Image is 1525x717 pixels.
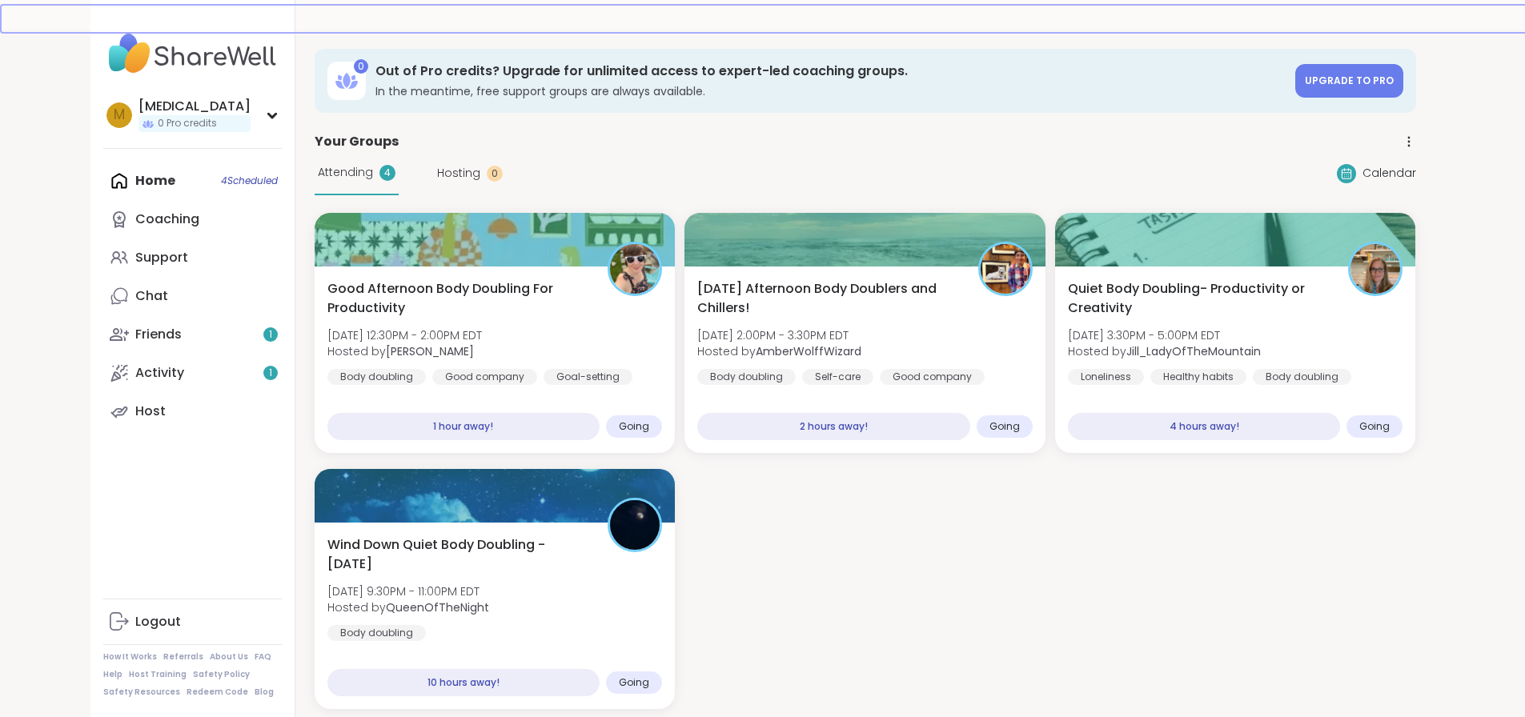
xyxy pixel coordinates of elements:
[318,164,373,181] span: Attending
[103,651,157,663] a: How It Works
[114,105,125,126] span: M
[981,244,1030,294] img: AmberWolffWizard
[697,413,970,440] div: 2 hours away!
[1068,279,1331,318] span: Quiet Body Doubling- Productivity or Creativity
[756,343,861,359] b: AmberWolffWizard
[135,287,168,305] div: Chat
[103,603,282,641] a: Logout
[327,327,482,343] span: [DATE] 12:30PM - 2:00PM EDT
[619,676,649,689] span: Going
[1305,74,1394,87] span: Upgrade to Pro
[327,343,482,359] span: Hosted by
[135,210,199,228] div: Coaching
[103,315,282,354] a: Friends1
[487,166,503,182] div: 0
[135,613,181,631] div: Logout
[437,165,480,182] span: Hosting
[255,687,274,698] a: Blog
[103,238,282,277] a: Support
[255,651,271,663] a: FAQ
[1068,343,1261,359] span: Hosted by
[880,369,985,385] div: Good company
[432,369,537,385] div: Good company
[193,669,250,680] a: Safety Policy
[1068,413,1341,440] div: 4 hours away!
[697,343,861,359] span: Hosted by
[1359,420,1390,433] span: Going
[103,354,282,392] a: Activity1
[1362,165,1416,182] span: Calendar
[989,420,1020,433] span: Going
[544,369,632,385] div: Goal-setting
[175,212,188,225] iframe: Spotlight
[1295,64,1403,98] a: Upgrade to Pro
[1068,369,1144,385] div: Loneliness
[315,132,399,151] span: Your Groups
[610,500,660,550] img: QueenOfTheNight
[210,651,248,663] a: About Us
[269,367,272,380] span: 1
[158,117,217,130] span: 0 Pro credits
[103,392,282,431] a: Host
[327,369,426,385] div: Body doubling
[103,687,180,698] a: Safety Resources
[697,279,961,318] span: [DATE] Afternoon Body Doublers and Chillers!
[138,98,251,115] div: [MEDICAL_DATA]
[187,687,248,698] a: Redeem Code
[1068,327,1261,343] span: [DATE] 3:30PM - 5:00PM EDT
[619,420,649,433] span: Going
[375,62,1286,80] h3: Out of Pro credits? Upgrade for unlimited access to expert-led coaching groups.
[327,669,600,696] div: 10 hours away!
[697,327,861,343] span: [DATE] 2:00PM - 3:30PM EDT
[129,669,187,680] a: Host Training
[327,583,489,599] span: [DATE] 9:30PM - 11:00PM EDT
[103,26,282,82] img: ShareWell Nav Logo
[269,328,272,342] span: 1
[1253,369,1351,385] div: Body doubling
[379,165,395,181] div: 4
[375,83,1286,99] h3: In the meantime, free support groups are always available.
[327,599,489,615] span: Hosted by
[802,369,873,385] div: Self-care
[1350,244,1400,294] img: Jill_LadyOfTheMountain
[610,244,660,294] img: Adrienne_QueenOfTheDawn
[327,625,426,641] div: Body doubling
[103,277,282,315] a: Chat
[327,279,591,318] span: Good Afternoon Body Doubling For Productivity
[163,651,203,663] a: Referrals
[354,59,368,74] div: 0
[386,599,489,615] b: QueenOfTheNight
[135,364,184,382] div: Activity
[386,343,474,359] b: [PERSON_NAME]
[697,369,796,385] div: Body doubling
[103,200,282,238] a: Coaching
[1126,343,1261,359] b: Jill_LadyOfTheMountain
[135,249,188,266] div: Support
[327,413,600,440] div: 1 hour away!
[135,403,166,420] div: Host
[103,669,122,680] a: Help
[135,326,182,343] div: Friends
[327,535,591,574] span: Wind Down Quiet Body Doubling - [DATE]
[1150,369,1246,385] div: Healthy habits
